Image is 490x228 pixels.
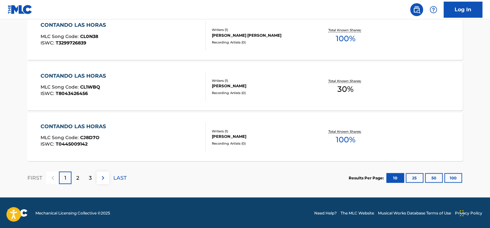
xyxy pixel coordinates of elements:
span: MLC Song Code : [41,84,80,90]
a: Need Help? [314,210,337,216]
a: CONTANDO LAS HORASMLC Song Code:CJ8D7OISWC:T0445009142Writers (1)[PERSON_NAME]Recording Artists (... [27,113,463,161]
div: Recording Artists ( 0 ) [212,40,309,44]
span: T8043426456 [56,90,88,96]
div: Writers ( 1 ) [212,78,309,83]
img: search [413,6,420,14]
p: 1 [64,174,66,182]
img: right [99,174,107,182]
p: Total Known Shares: [328,28,363,33]
span: 30 % [337,83,353,95]
div: Writers ( 1 ) [212,128,309,133]
a: CONTANDO LAS HORASMLC Song Code:CL1WBQISWC:T8043426456Writers (1)[PERSON_NAME]Recording Artists (... [27,62,463,110]
div: [PERSON_NAME] [212,133,309,139]
span: 100 % [335,134,355,145]
span: ISWC : [41,90,56,96]
span: ISWC : [41,40,56,45]
p: LAST [113,174,127,182]
div: CONTANDO LAS HORAS [41,122,109,130]
span: CL1WBQ [80,84,100,90]
div: [PERSON_NAME] [PERSON_NAME] [212,32,309,38]
p: Results Per Page: [349,175,385,181]
a: Log In [444,2,482,18]
iframe: Chat Widget [458,197,490,228]
span: CJ8D7O [80,134,99,140]
a: The MLC Website [341,210,374,216]
div: CONTANDO LAS HORAS [41,21,109,29]
img: help [429,6,437,14]
img: logo [8,209,28,217]
a: CONTANDO LAS HORASMLC Song Code:CL0N38ISWC:T3299726839Writers (1)[PERSON_NAME] [PERSON_NAME]Recor... [27,12,463,60]
div: CONTANDO LAS HORAS [41,72,109,80]
div: চ্যাট উইজেট [458,197,490,228]
span: MLC Song Code : [41,33,80,39]
button: 100 [444,173,462,183]
span: ISWC : [41,141,56,147]
button: 10 [386,173,404,183]
p: Total Known Shares: [328,78,363,83]
a: Musical Works Database Terms of Use [378,210,451,216]
a: Public Search [410,3,423,16]
span: T3299726839 [56,40,86,45]
p: Total Known Shares: [328,129,363,134]
span: Mechanical Licensing Collective © 2025 [35,210,110,216]
p: 3 [89,174,92,182]
button: 25 [406,173,423,183]
span: CL0N38 [80,33,98,39]
div: [PERSON_NAME] [212,83,309,89]
div: Recording Artists ( 0 ) [212,90,309,95]
div: টেনে আনুন [460,204,464,223]
div: Help [427,3,440,16]
span: 100 % [335,33,355,44]
p: FIRST [27,174,42,182]
span: MLC Song Code : [41,134,80,140]
div: Writers ( 1 ) [212,27,309,32]
button: 50 [425,173,443,183]
img: MLC Logo [8,5,33,14]
span: T0445009142 [56,141,88,147]
div: Recording Artists ( 0 ) [212,141,309,146]
a: Privacy Policy [455,210,482,216]
p: 2 [76,174,79,182]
